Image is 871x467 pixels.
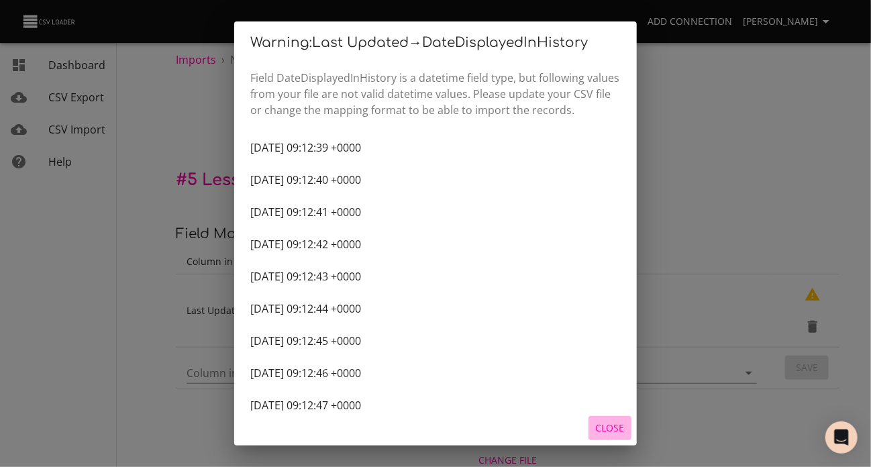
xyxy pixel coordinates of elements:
span: [DATE] 09:12:40 +0000 [250,172,361,187]
span: [DATE] 09:12:45 +0000 [250,333,361,348]
span: [DATE] 09:12:47 +0000 [250,398,361,413]
h2: Warning: Last Updated → DateDisplayedInHistory [250,32,621,54]
span: [DATE] 09:12:46 +0000 [250,366,361,380]
div: Open Intercom Messenger [825,421,858,454]
span: [DATE] 09:12:44 +0000 [250,301,361,316]
button: Close [588,416,631,441]
span: [DATE] 09:12:41 +0000 [250,205,361,219]
span: Close [594,420,626,437]
span: [DATE] 09:12:42 +0000 [250,237,361,252]
span: [DATE] 09:12:43 +0000 [250,269,361,284]
span: [DATE] 09:12:39 +0000 [250,140,361,155]
p: Field DateDisplayedInHistory is a datetime field type, but following values from your file are no... [250,70,621,118]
